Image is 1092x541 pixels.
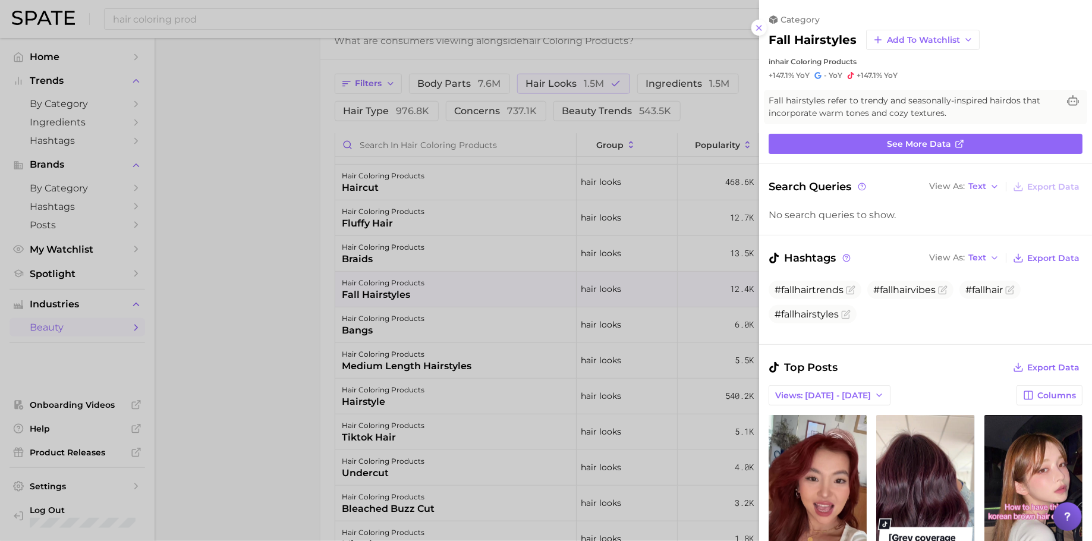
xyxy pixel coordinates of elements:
span: Search Queries [769,178,868,195]
span: +147.1% [857,71,882,80]
span: Fall hairstyles refer to trendy and seasonally-inspired hairdos that incorporate warm tones and c... [769,95,1059,119]
button: Flag as miscategorized or irrelevant [846,285,855,295]
span: #fallhairtrends [775,284,844,295]
span: Text [968,183,986,190]
span: Views: [DATE] - [DATE] [775,391,871,401]
button: Export Data [1010,250,1082,266]
span: YoY [796,71,810,80]
span: YoY [884,71,898,80]
div: No search queries to show. [769,209,1082,221]
span: Hashtags [769,250,852,266]
span: - [824,71,827,80]
span: #fallhair [965,284,1003,295]
span: category [781,14,820,25]
span: +147.1% [769,71,794,80]
span: #fallhairstyles [775,309,839,320]
span: Export Data [1027,253,1080,263]
span: See more data [887,139,951,149]
span: Top Posts [769,359,838,376]
button: Flag as miscategorized or irrelevant [1005,285,1015,295]
button: Views: [DATE] - [DATE] [769,385,890,405]
div: in [769,57,1082,66]
button: Add to Watchlist [866,30,980,50]
span: View As [929,254,965,261]
span: hair coloring products [775,57,857,66]
button: Export Data [1010,359,1082,376]
span: Text [968,254,986,261]
button: Export Data [1010,178,1082,195]
span: Export Data [1027,182,1080,192]
span: #fallhairvibes [873,284,936,295]
span: YoY [829,71,842,80]
span: Export Data [1027,363,1080,373]
button: View AsText [926,250,1002,266]
h2: fall hairstyles [769,33,857,47]
span: Columns [1037,391,1076,401]
button: Columns [1017,385,1082,405]
button: Flag as miscategorized or irrelevant [841,310,851,319]
span: View As [929,183,965,190]
a: See more data [769,134,1082,154]
button: View AsText [926,179,1002,194]
button: Flag as miscategorized or irrelevant [938,285,948,295]
span: Add to Watchlist [887,35,960,45]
